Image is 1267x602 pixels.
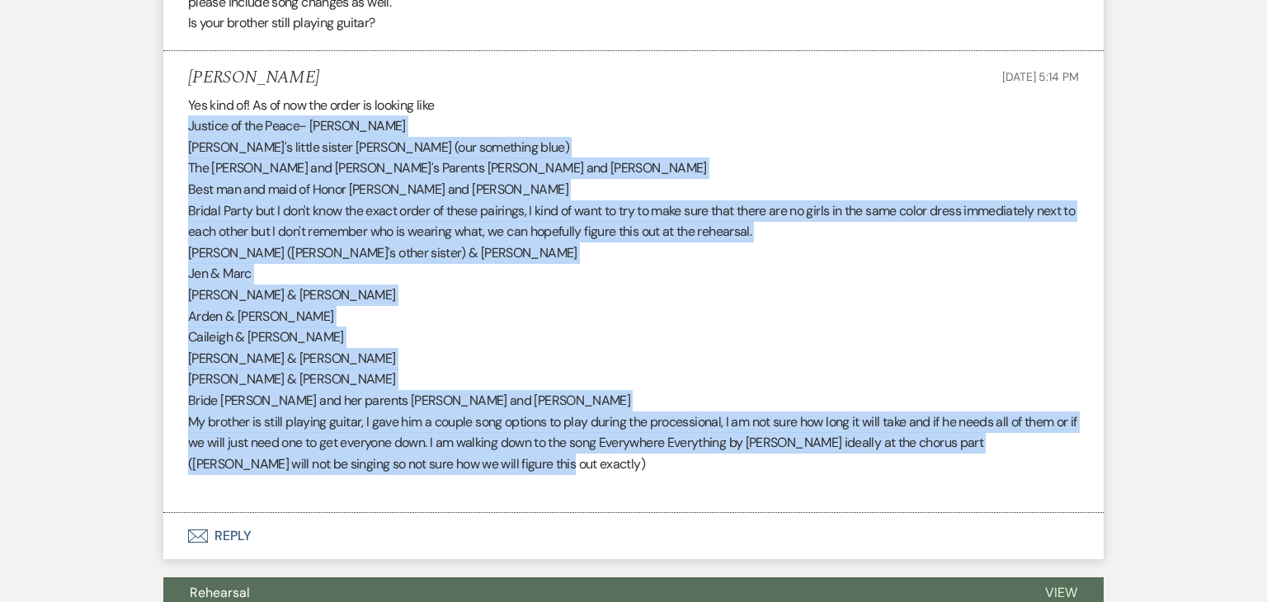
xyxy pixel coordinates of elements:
p: Bride [PERSON_NAME] and her parents [PERSON_NAME] and [PERSON_NAME] [188,390,1079,412]
p: [PERSON_NAME] ([PERSON_NAME]'s other sister) & [PERSON_NAME] [188,242,1079,264]
span: Rehearsal [190,584,250,601]
p: My brother is still playing guitar, I gave him a couple song options to play during the processio... [188,412,1079,475]
p: Arden & [PERSON_NAME] [188,306,1079,327]
p: Justice of the Peace- [PERSON_NAME] [188,115,1079,137]
p: [PERSON_NAME]'s little sister [PERSON_NAME] (our something blue) [188,137,1079,158]
p: Yes kind of! As of now the order is looking like [188,95,1079,116]
p: [PERSON_NAME] & [PERSON_NAME] [188,369,1079,390]
span: [DATE] 5:14 PM [1002,69,1079,84]
p: Jen & Marc [188,263,1079,285]
p: The [PERSON_NAME] and [PERSON_NAME]'s Parents [PERSON_NAME] and [PERSON_NAME] [188,158,1079,179]
h5: [PERSON_NAME] [188,68,319,88]
button: Reply [163,513,1104,559]
p: Best man and maid of Honor [PERSON_NAME] and [PERSON_NAME] [188,179,1079,200]
span: View [1045,584,1077,601]
p: [PERSON_NAME] & [PERSON_NAME] [188,348,1079,369]
p: Caileigh & [PERSON_NAME] [188,327,1079,348]
p: Is your brother still playing guitar? [188,12,1079,34]
p: Bridal Party but I don't know the exact order of these pairings, I kind of want to try to make su... [188,200,1079,242]
p: [PERSON_NAME] & [PERSON_NAME] [188,285,1079,306]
